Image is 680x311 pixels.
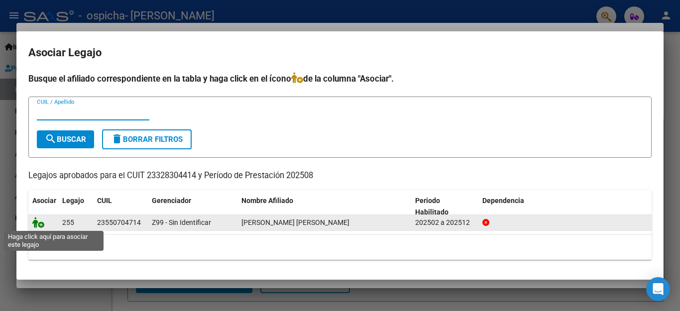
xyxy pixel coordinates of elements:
[32,197,56,205] span: Asociar
[152,218,211,226] span: Z99 - Sin Identificar
[411,190,478,223] datatable-header-cell: Periodo Habilitado
[111,135,183,144] span: Borrar Filtros
[37,130,94,148] button: Buscar
[97,197,112,205] span: CUIL
[148,190,237,223] datatable-header-cell: Gerenciador
[415,197,449,216] span: Periodo Habilitado
[152,197,191,205] span: Gerenciador
[237,190,411,223] datatable-header-cell: Nombre Afiliado
[28,43,652,62] h2: Asociar Legajo
[93,190,148,223] datatable-header-cell: CUIL
[58,190,93,223] datatable-header-cell: Legajo
[62,218,74,226] span: 255
[28,72,652,85] h4: Busque el afiliado correspondiente en la tabla y haga click en el ícono de la columna "Asociar".
[28,170,652,182] p: Legajos aprobados para el CUIT 23328304414 y Período de Prestación 202508
[111,133,123,145] mat-icon: delete
[62,197,84,205] span: Legajo
[28,190,58,223] datatable-header-cell: Asociar
[45,133,57,145] mat-icon: search
[97,217,141,228] div: 23550704714
[241,197,293,205] span: Nombre Afiliado
[415,217,474,228] div: 202502 a 202512
[478,190,652,223] datatable-header-cell: Dependencia
[482,197,524,205] span: Dependencia
[45,135,86,144] span: Buscar
[102,129,192,149] button: Borrar Filtros
[28,235,652,260] div: 1 registros
[646,277,670,301] div: Open Intercom Messenger
[241,218,349,226] span: LOPEZ VALENTINA VANESA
